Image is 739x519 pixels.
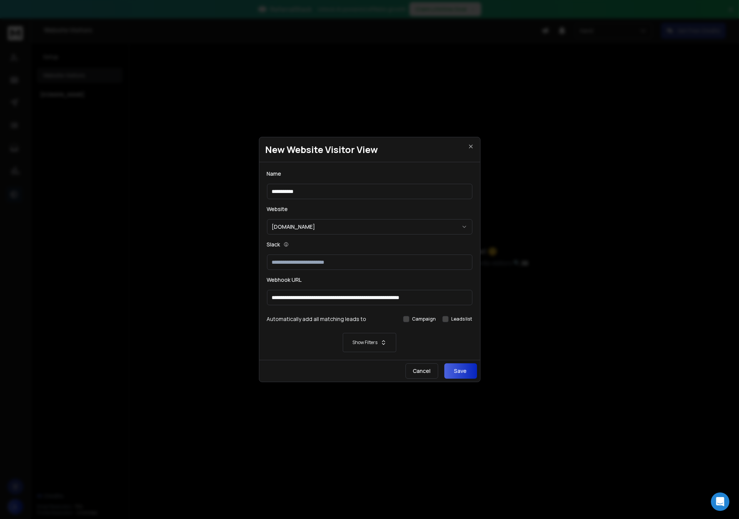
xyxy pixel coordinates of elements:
h1: New Website Visitor View [259,137,480,162]
button: Save [444,363,477,379]
div: Open Intercom Messenger [711,492,729,511]
button: [DOMAIN_NAME] [267,219,472,235]
label: Webhook URL [267,276,302,284]
button: Cancel [405,363,438,379]
button: Show Filters [267,333,472,352]
label: Campaign [412,316,436,322]
label: Leads list [452,316,472,322]
label: Name [267,170,282,178]
p: Show Filters [352,339,377,346]
label: Website [267,205,288,213]
label: Slack [267,241,280,248]
h3: Automatically add all matching leads to [267,315,367,323]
